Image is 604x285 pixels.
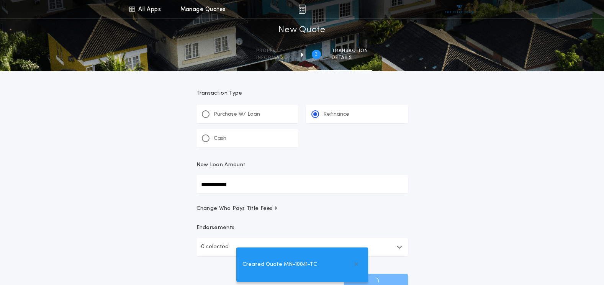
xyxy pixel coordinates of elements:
[196,161,246,169] p: New Loan Amount
[445,5,474,13] img: vs-icon
[323,111,349,118] p: Refinance
[196,205,408,213] button: Change Who Pays Title Fees
[256,48,292,54] span: Property
[256,55,292,61] span: information
[298,5,306,14] img: img
[242,260,317,269] span: Created Quote MN-10041-TC
[214,135,226,142] p: Cash
[214,111,260,118] p: Purchase W/ Loan
[196,238,408,256] button: 0 selected
[196,90,408,97] p: Transaction Type
[196,175,408,193] input: New Loan Amount
[332,48,368,54] span: Transaction
[196,205,279,213] span: Change Who Pays Title Fees
[201,242,229,252] p: 0 selected
[332,55,368,61] span: details
[196,224,408,232] p: Endorsements
[278,24,325,36] h1: New Quote
[315,51,318,57] h2: 2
